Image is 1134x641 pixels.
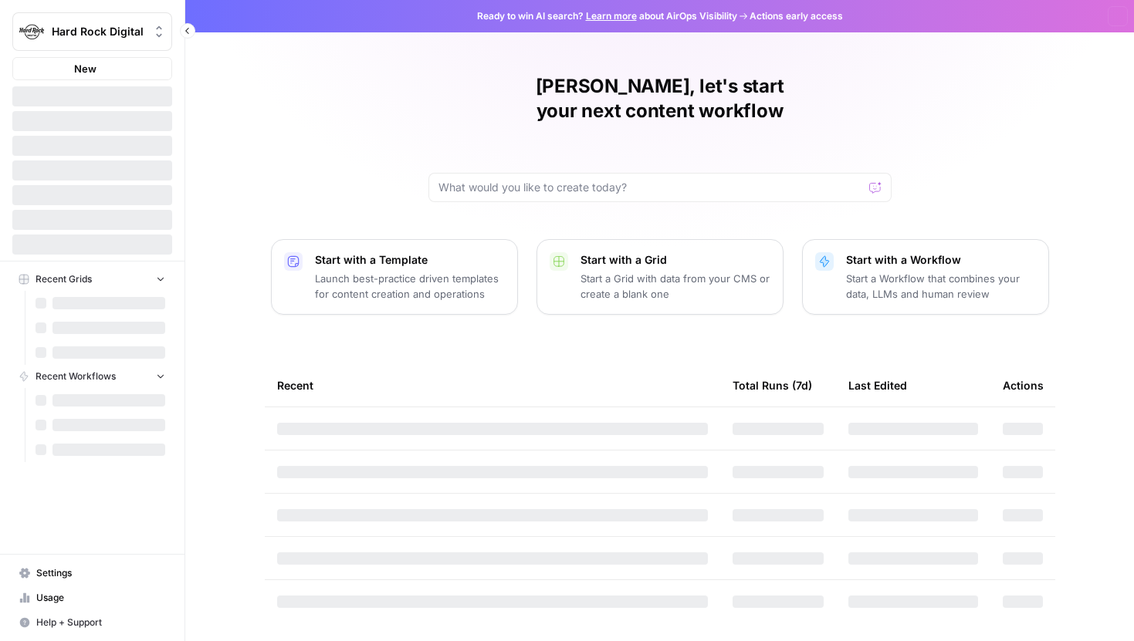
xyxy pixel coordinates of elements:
[802,239,1049,315] button: Start with a WorkflowStart a Workflow that combines your data, LLMs and human review
[586,10,637,22] a: Learn more
[12,561,172,585] a: Settings
[36,616,165,629] span: Help + Support
[271,239,518,315] button: Start with a TemplateLaunch best-practice driven templates for content creation and operations
[277,364,708,407] div: Recent
[12,57,172,80] button: New
[537,239,784,315] button: Start with a GridStart a Grid with data from your CMS or create a blank one
[36,566,165,580] span: Settings
[581,252,770,268] p: Start with a Grid
[846,271,1036,302] p: Start a Workflow that combines your data, LLMs and human review
[12,365,172,388] button: Recent Workflows
[428,74,892,123] h1: [PERSON_NAME], let's start your next content workflow
[750,9,843,23] span: Actions early access
[52,24,145,39] span: Hard Rock Digital
[12,585,172,610] a: Usage
[36,591,165,605] span: Usage
[74,61,96,76] span: New
[438,180,863,195] input: What would you like to create today?
[848,364,907,407] div: Last Edited
[315,271,505,302] p: Launch best-practice driven templates for content creation and operations
[18,18,46,46] img: Hard Rock Digital Logo
[315,252,505,268] p: Start with a Template
[36,369,116,383] span: Recent Workflows
[36,272,92,286] span: Recent Grids
[1003,364,1044,407] div: Actions
[733,364,812,407] div: Total Runs (7d)
[477,9,737,23] span: Ready to win AI search? about AirOps Visibility
[581,271,770,302] p: Start a Grid with data from your CMS or create a blank one
[12,12,172,51] button: Workspace: Hard Rock Digital
[12,610,172,635] button: Help + Support
[12,268,172,291] button: Recent Grids
[846,252,1036,268] p: Start with a Workflow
